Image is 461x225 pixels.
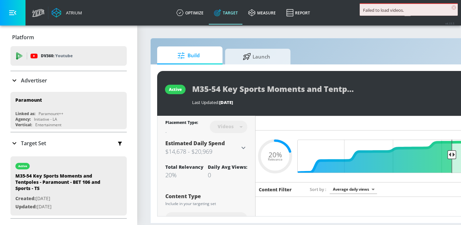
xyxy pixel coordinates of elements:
[34,116,57,122] div: Initiative - LA
[18,164,27,168] div: active
[55,52,73,59] p: Youtube
[208,164,247,170] div: Daily Avg Views:
[219,99,233,105] span: [DATE]
[15,122,32,128] div: Vertical:
[10,71,127,90] div: Advertiser
[281,1,315,25] a: Report
[165,194,247,199] div: Content Type
[10,156,127,216] div: activeM35-54 Key Sports Moments and Tentpoles - Paramount - BET 106 and Sports - TSCreated:[DATE]...
[164,48,213,63] span: Build
[21,77,47,84] p: Advertiser
[269,151,282,158] span: 20%
[15,97,42,103] div: Paramount
[15,195,107,203] p: [DATE]
[15,116,31,122] div: Agency:
[15,203,107,211] p: [DATE]
[10,92,127,129] div: ParamountLinked as:Paramount++Agency:Initiative - LAVertical:Entertainment
[330,185,377,194] div: Average daily views
[165,140,247,156] div: Estimated Daily Spend$14,678 - $20,969
[41,52,73,60] p: DV360:
[165,202,247,206] div: Include in your targeting set
[268,158,282,161] span: Relevance
[363,7,454,13] div: Failed to load videos.
[171,1,209,25] a: optimize
[12,34,34,41] p: Platform
[214,124,237,129] div: Videos
[165,164,204,170] div: Total Relevancy
[445,22,454,25] span: v 4.33.5
[35,122,61,128] div: Entertainment
[243,1,281,25] a: measure
[209,1,243,25] a: Target
[15,195,36,201] span: Created:
[165,140,225,147] span: Estimated Daily Spend
[15,173,107,195] div: M35-54 Key Sports Moments and Tentpoles - Paramount - BET 106 and Sports - TS
[232,49,281,64] span: Launch
[10,28,127,46] div: Platform
[310,186,326,192] span: Sort by
[452,5,456,10] span: ×
[169,87,182,92] div: active
[10,46,127,66] div: DV360: Youtube
[52,8,82,18] a: Atrium
[165,171,204,179] div: 20%
[259,186,292,193] h6: Content Filter
[170,215,209,222] span: Standard Videos
[165,147,239,156] h3: $14,678 - $20,969
[15,203,37,210] span: Updated:
[10,132,127,154] div: Target Set
[21,140,46,147] p: Target Set
[165,120,198,127] div: Placement Type:
[39,111,63,116] div: Paramount++
[208,171,247,179] div: 0
[15,111,35,116] div: Linked as:
[63,10,82,16] div: Atrium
